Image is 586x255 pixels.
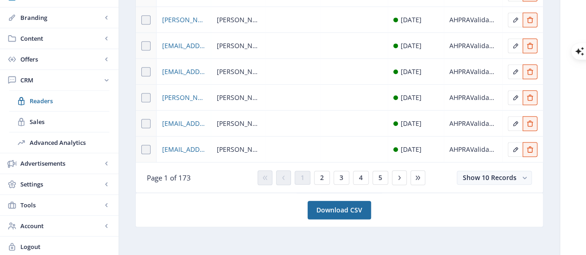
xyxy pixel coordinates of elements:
a: Readers [9,91,109,111]
span: [PERSON_NAME] [216,118,259,129]
div: AHPRAValidated: 1 [449,40,496,51]
span: Page 1 of 173 [147,173,191,182]
a: Edit page [508,144,523,153]
div: [DATE] [401,144,422,155]
a: Advanced Analytics [9,132,109,153]
button: 4 [353,171,369,185]
span: Advertisements [20,159,102,168]
span: [PERSON_NAME] [216,92,259,103]
a: [EMAIL_ADDRESS][DOMAIN_NAME] [162,66,205,77]
span: [PERSON_NAME] [216,40,259,51]
button: 2 [314,171,330,185]
span: Account [20,221,102,230]
a: Edit page [523,66,537,75]
span: Readers [30,96,109,106]
div: AHPRAValidated: 1 [449,92,496,103]
div: [DATE] [401,14,422,25]
a: [EMAIL_ADDRESS][DOMAIN_NAME] [162,118,205,129]
a: Edit page [508,40,523,49]
a: Download CSV [308,201,371,219]
span: Advanced Analytics [30,138,109,147]
span: Content [20,34,102,43]
span: 5 [378,174,382,181]
span: 1 [301,174,304,181]
button: 3 [334,171,349,185]
div: AHPRAValidated: 0 [449,118,496,129]
a: [EMAIL_ADDRESS][DOMAIN_NAME] [162,144,205,155]
span: 3 [340,174,343,181]
span: Logout [20,242,111,251]
span: Tools [20,200,102,210]
span: Offers [20,55,102,64]
div: AHPRAValidated: 1 [449,66,496,77]
a: [PERSON_NAME][EMAIL_ADDRESS][PERSON_NAME][PERSON_NAME][DOMAIN_NAME] [162,14,205,25]
span: [PERSON_NAME] [216,66,259,77]
span: [PERSON_NAME] [216,144,259,155]
div: [DATE] [401,118,422,129]
button: Show 10 Records [457,171,532,185]
button: 1 [295,171,310,185]
div: [DATE] [401,92,422,103]
div: [DATE] [401,66,422,77]
a: Edit page [523,14,537,23]
span: Show 10 Records [463,173,517,182]
a: Edit page [508,14,523,23]
a: Edit page [508,92,523,101]
a: [EMAIL_ADDRESS][DOMAIN_NAME] [162,40,205,51]
div: AHPRAValidated: 1 [449,144,496,155]
span: Branding [20,13,102,22]
span: 2 [320,174,324,181]
a: Sales [9,112,109,132]
span: [PERSON_NAME] [216,14,259,25]
a: Edit page [508,66,523,75]
span: Sales [30,117,109,126]
a: Edit page [508,118,523,127]
a: Edit page [523,92,537,101]
a: [PERSON_NAME][EMAIL_ADDRESS][PERSON_NAME][DOMAIN_NAME] [162,92,205,103]
button: 5 [372,171,388,185]
span: Settings [20,180,102,189]
span: CRM [20,75,102,85]
span: 4 [359,174,363,181]
div: AHPRAValidated: 0 [449,14,496,25]
div: [DATE] [401,40,422,51]
a: Edit page [523,144,537,153]
a: Edit page [523,118,537,127]
a: Edit page [523,40,537,49]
